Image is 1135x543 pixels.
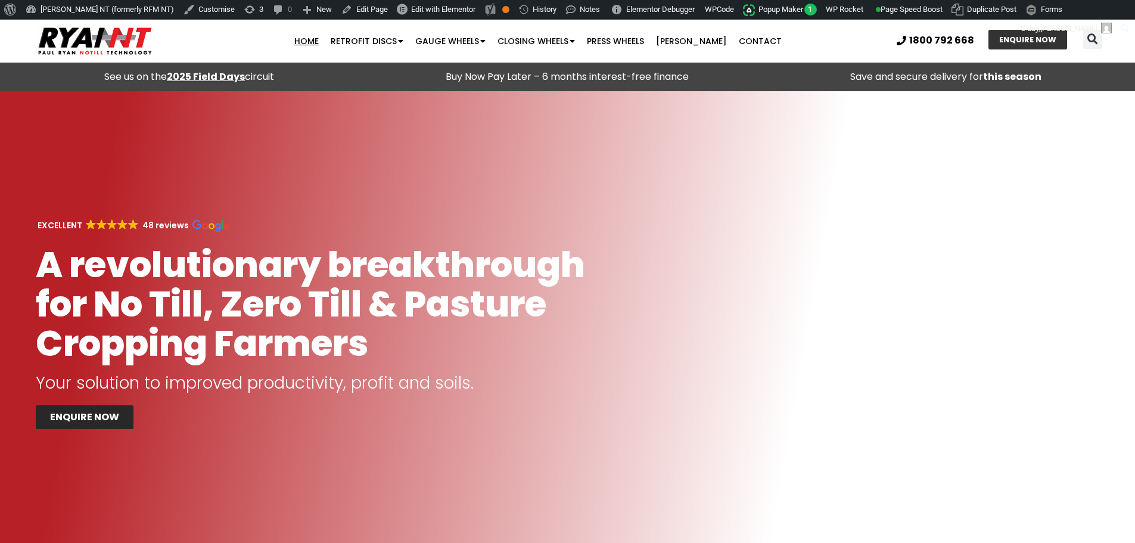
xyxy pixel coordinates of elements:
[411,5,475,14] span: Edit with Elementor
[50,412,119,422] span: ENQUIRE NOW
[1040,24,1097,33] span: [PERSON_NAME]
[36,219,229,231] a: EXCELLENT GoogleGoogleGoogleGoogleGoogle 48 reviews Google
[325,29,409,53] a: Retrofit Discs
[36,23,155,60] img: Ryan NT logo
[6,69,372,85] div: See us on the circuit
[1016,19,1117,38] a: G'day,
[36,245,621,363] h1: A revolutionary breakthrough for No Till, Zero Till & Pasture Cropping Farmers
[128,219,138,229] img: Google
[288,29,325,53] a: Home
[999,36,1056,44] span: ENQUIRE NOW
[86,219,96,229] img: Google
[983,70,1041,83] strong: this season
[220,29,856,53] nav: Menu
[107,219,117,229] img: Google
[167,70,245,83] a: 2025 Field Days
[502,6,509,13] div: OK
[650,29,733,53] a: [PERSON_NAME]
[192,220,229,232] img: Google
[1083,30,1102,49] div: Search
[492,29,581,53] a: Closing Wheels
[38,219,82,231] strong: EXCELLENT
[733,29,788,53] a: Contact
[97,219,107,229] img: Google
[36,405,133,429] a: ENQUIRE NOW
[117,219,128,229] img: Google
[988,30,1067,49] a: ENQUIRE NOW
[897,36,974,45] a: 1800 792 668
[909,36,974,45] span: 1800 792 668
[36,371,474,395] span: Your solution to improved productivity, profit and soils.
[763,69,1129,85] p: Save and secure delivery for
[581,29,650,53] a: Press Wheels
[384,69,751,85] p: Buy Now Pay Later – 6 months interest-free finance
[409,29,492,53] a: Gauge Wheels
[142,219,189,231] strong: 48 reviews
[804,4,817,15] span: 1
